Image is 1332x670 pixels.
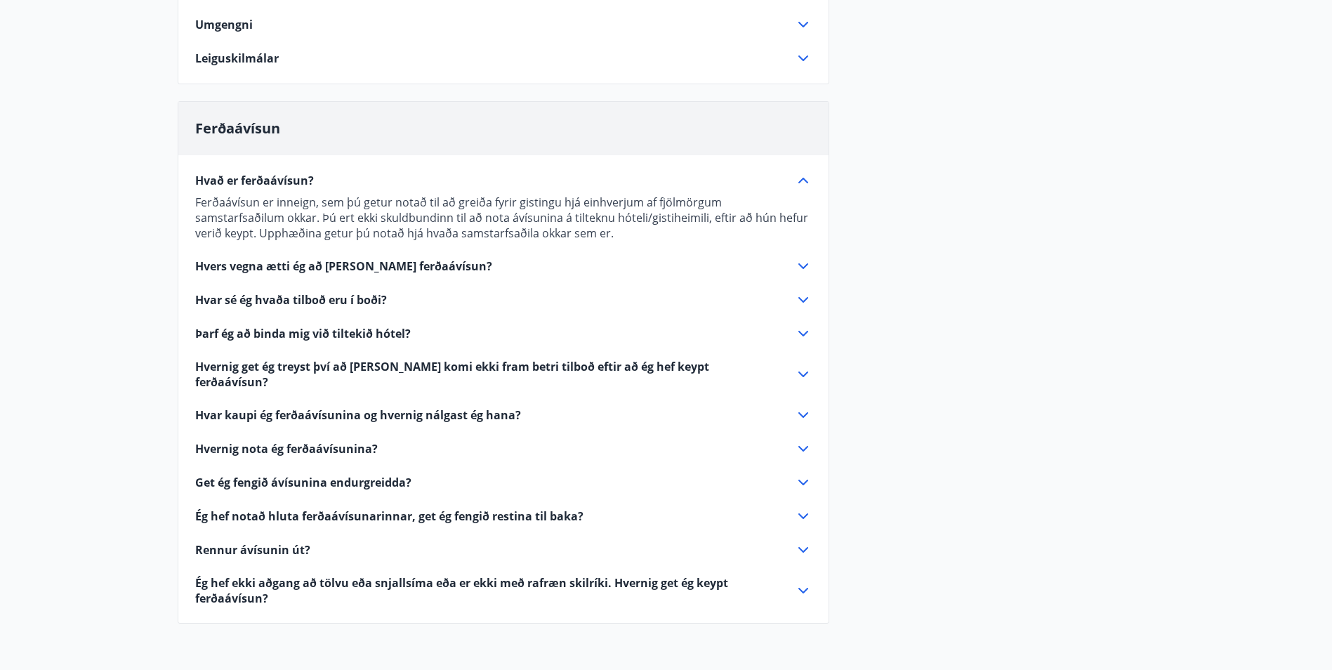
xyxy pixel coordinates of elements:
div: Leiguskilmálar [195,50,812,67]
div: Hvers vegna ætti ég að [PERSON_NAME] ferðaávísun? [195,258,812,275]
div: Hvernig get ég treyst því að [PERSON_NAME] komi ekki fram betri tilboð eftir að ég hef keypt ferð... [195,359,812,390]
div: Hvar sé ég hvaða tilboð eru í boði? [195,291,812,308]
div: Hvað er ferðaávísun? [195,172,812,189]
span: Ferðaávísun [195,119,280,138]
span: Get ég fengið ávísunina endurgreidda? [195,475,411,490]
div: Ég hef ekki aðgang að tölvu eða snjallsíma eða er ekki með rafræn skilríki. Hvernig get ég keypt ... [195,575,812,606]
div: Hvernig nota ég ferðaávísunina? [195,440,812,457]
span: Þarf ég að binda mig við tiltekið hótel? [195,326,411,341]
span: Umgengni [195,17,253,32]
span: Rennur ávísunin út? [195,542,310,558]
div: Hvað er ferðaávísun? [195,189,812,241]
span: Leiguskilmálar [195,51,279,66]
span: Hvernig get ég treyst því að [PERSON_NAME] komi ekki fram betri tilboð eftir að ég hef keypt ferð... [195,359,778,390]
span: Hvers vegna ætti ég að [PERSON_NAME] ferðaávísun? [195,258,492,274]
div: Hvar kaupi ég ferðaávísunina og hvernig nálgast ég hana? [195,407,812,423]
div: Þarf ég að binda mig við tiltekið hótel? [195,325,812,342]
div: Get ég fengið ávísunina endurgreidda? [195,474,812,491]
span: Hvar sé ég hvaða tilboð eru í boði? [195,292,387,308]
p: Ferðaávísun er inneign, sem þú getur notað til að greiða fyrir gistingu hjá einhverjum af fjölmör... [195,195,812,241]
div: Rennur ávísunin út? [195,541,812,558]
span: Ég hef ekki aðgang að tölvu eða snjallsíma eða er ekki með rafræn skilríki. Hvernig get ég keypt ... [195,575,778,606]
span: Hvar kaupi ég ferðaávísunina og hvernig nálgast ég hana? [195,407,521,423]
div: Umgengni [195,16,812,33]
div: Ég hef notað hluta ferðaávísunarinnar, get ég fengið restina til baka? [195,508,812,525]
span: Ég hef notað hluta ferðaávísunarinnar, get ég fengið restina til baka? [195,508,583,524]
span: Hvað er ferðaávísun? [195,173,314,188]
span: Hvernig nota ég ferðaávísunina? [195,441,378,456]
